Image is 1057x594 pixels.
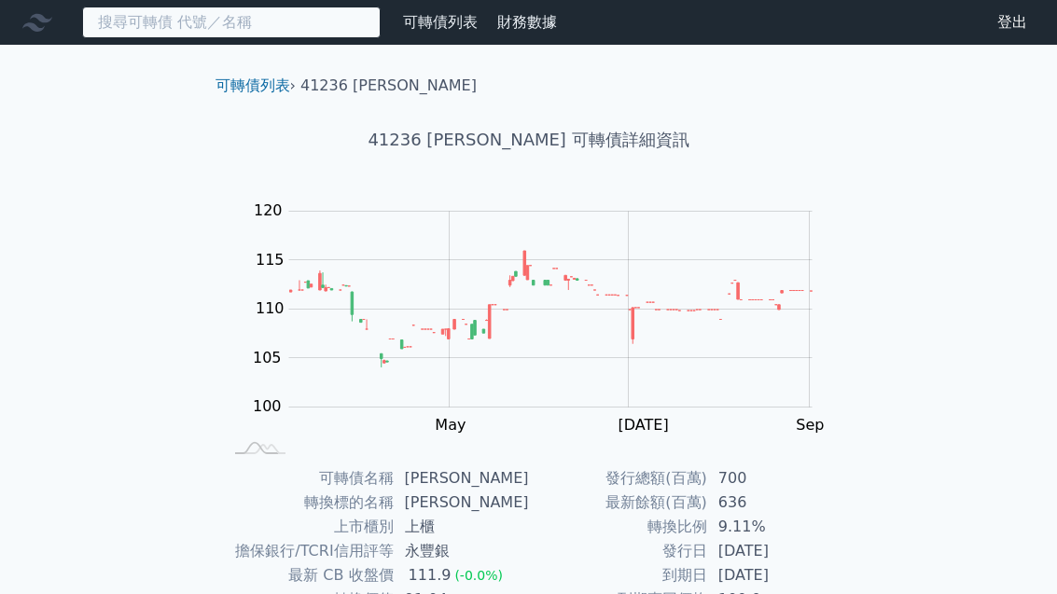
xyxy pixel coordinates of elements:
td: [DATE] [707,563,835,587]
tspan: Sep [796,416,824,434]
td: 可轉債名稱 [223,466,394,490]
tspan: 115 [256,251,285,269]
span: (-0.0%) [454,568,503,583]
td: 轉換比例 [529,515,707,539]
td: 擔保銀行/TCRI信用評等 [223,539,394,563]
td: 到期日 [529,563,707,587]
a: 財務數據 [497,13,557,31]
tspan: 100 [253,397,282,415]
input: 搜尋可轉債 代號／名稱 [82,7,381,38]
td: 700 [707,466,835,490]
td: 9.11% [707,515,835,539]
li: › [216,75,296,97]
a: 可轉債列表 [403,13,478,31]
tspan: 105 [253,349,282,366]
tspan: May [435,416,466,434]
li: 41236 [PERSON_NAME] [300,75,477,97]
td: 永豐銀 [394,539,529,563]
h1: 41236 [PERSON_NAME] 可轉債詳細資訊 [201,127,857,153]
td: 上市櫃別 [223,515,394,539]
td: [DATE] [707,539,835,563]
td: 636 [707,490,835,515]
g: Chart [243,201,841,434]
div: 111.9 [405,563,455,587]
a: 可轉債列表 [216,76,290,94]
td: 發行總額(百萬) [529,466,707,490]
td: 上櫃 [394,515,529,539]
tspan: 120 [254,201,283,219]
td: [PERSON_NAME] [394,490,529,515]
tspan: [DATE] [619,416,669,434]
tspan: 110 [256,299,285,317]
td: 轉換標的名稱 [223,490,394,515]
td: 發行日 [529,539,707,563]
td: 最新餘額(百萬) [529,490,707,515]
a: 登出 [982,7,1042,37]
td: [PERSON_NAME] [394,466,529,490]
td: 最新 CB 收盤價 [223,563,394,587]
